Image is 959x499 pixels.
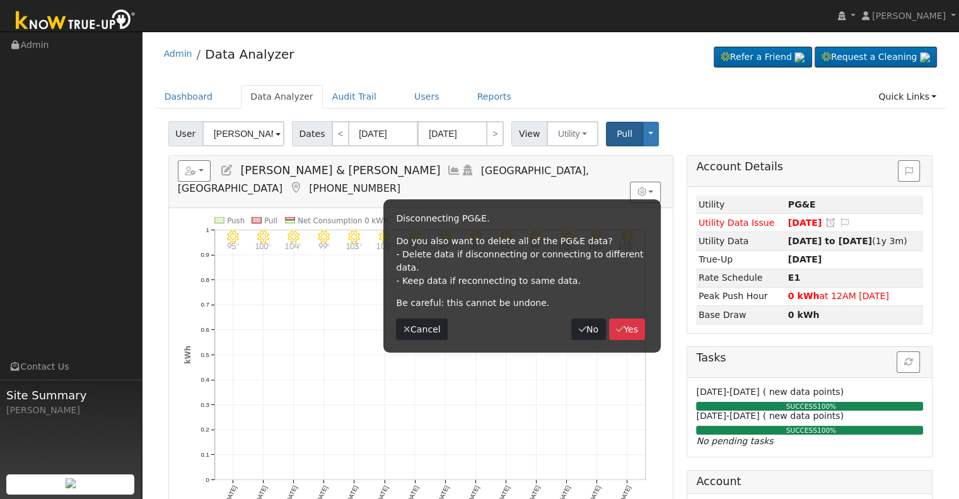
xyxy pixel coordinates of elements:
button: Pull [606,122,643,146]
a: Dashboard [155,85,223,109]
text: 0.3 [201,401,209,408]
span: ( new data points) [763,411,844,421]
a: < [332,121,349,146]
text: 0 [206,476,209,483]
span: Utility Data Issue [699,218,774,228]
span: ( new data points) [763,387,844,397]
td: Rate Schedule [696,269,786,287]
td: Base Draw [696,306,786,324]
a: Admin [164,49,192,59]
p: Disconnecting PG&E. [396,212,648,225]
i: 8/22 - MostlyClear [288,230,299,242]
strong: 0 kWh [788,310,820,320]
span: 100% [817,426,836,434]
strong: P [788,273,800,283]
a: Login As (last 07/22/2025 6:13:36 PM) [461,164,475,177]
p: 99° [313,242,335,249]
h5: Account Details [696,160,923,173]
span: [PHONE_NUMBER] [309,182,400,194]
input: Select a User [202,121,284,146]
text: 0.7 [201,301,209,308]
text: 0.2 [201,426,209,433]
p: 100° [252,242,274,249]
button: No [571,319,605,340]
span: [DATE] [788,218,822,228]
i: 8/20 - Clear [227,230,239,242]
text: 0.4 [201,376,209,383]
i: 8/25 - MostlyClear [378,230,390,242]
i: Edit Issue [839,218,851,227]
p: 95° [222,242,243,249]
i: 8/21 - Clear [257,230,269,242]
button: Issue History [898,160,920,182]
p: 100° [374,242,395,249]
a: Quick Links [869,85,946,109]
span: Pull [617,129,632,139]
td: at 12AM [DATE] [786,287,923,305]
text: 0.1 [201,451,209,458]
a: Reports [468,85,521,109]
div: SUCCESS [693,402,929,412]
text: 0.6 [201,326,209,333]
td: Utility Data [696,232,786,250]
a: Data Analyzer [241,85,323,109]
span: User [168,121,203,146]
strong: 0 kWh [788,291,820,301]
a: Edit User (33495) [220,164,234,177]
a: Refer a Friend [714,47,812,68]
text: Net Consumption 0 kWh [298,216,388,225]
a: Data Analyzer [205,47,294,62]
text: 1 [206,226,209,233]
strong: [DATE] [788,254,822,264]
img: retrieve [794,52,805,62]
strong: ID: 17088457, authorized: 07/23/25 [788,199,816,209]
span: Site Summary [6,387,135,404]
td: True-Up [696,250,786,269]
strong: [DATE] to [DATE] [788,236,872,246]
td: Peak Push Hour [696,287,786,305]
p: Be careful: this cannot be undone. [396,296,648,310]
td: Utility [696,196,786,214]
a: Snooze this issue [825,218,836,228]
i: 8/24 - Clear [348,230,360,242]
h5: Account [696,475,741,488]
button: Utility [547,121,598,146]
span: [PERSON_NAME] & [PERSON_NAME] [240,164,440,177]
p: 104° [282,242,304,249]
img: retrieve [66,478,76,488]
text: Pull [264,216,277,225]
a: > [486,121,504,146]
button: Cancel [396,319,448,340]
a: Multi-Series Graph [447,164,461,177]
img: Know True-Up [9,7,142,35]
div: SUCCESS [693,426,929,436]
i: No pending tasks [696,436,773,446]
text: 0.9 [201,251,209,258]
button: Yes [609,319,646,340]
span: Dates [292,121,332,146]
span: [PERSON_NAME] [872,11,946,21]
img: retrieve [920,52,930,62]
span: [DATE]-[DATE] [696,411,759,421]
i: 8/23 - Clear [318,230,330,242]
a: Users [405,85,449,109]
a: Map [289,182,303,194]
span: (1y 3m) [788,236,907,246]
span: View [511,121,547,146]
span: [DATE]-[DATE] [696,387,759,397]
p: Do you also want to delete all of the PG&E data? - Delete data if disconnecting or connecting to ... [396,235,648,288]
text: Push [227,216,245,225]
text: 0.5 [201,351,209,358]
a: Request a Cleaning [815,47,937,68]
p: 103° [344,242,365,249]
text: kWh [183,346,192,364]
div: [PERSON_NAME] [6,404,135,417]
h5: Tasks [696,351,923,365]
a: Audit Trail [323,85,386,109]
button: Refresh [897,351,920,373]
text: 0.8 [201,276,209,283]
span: 100% [817,402,836,410]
